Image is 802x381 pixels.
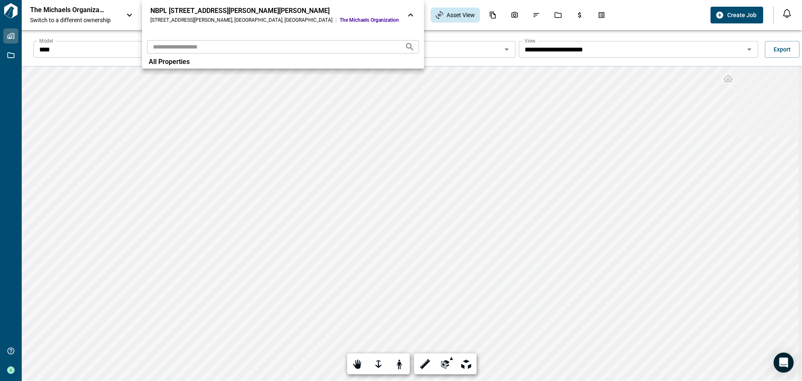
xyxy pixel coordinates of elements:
div: NBPL [STREET_ADDRESS][PERSON_NAME][PERSON_NAME] [150,7,399,15]
span: All Properties [149,58,190,66]
div: Open Intercom Messenger [774,353,794,373]
button: Search projects [401,38,418,55]
span: The Michaels Organization [340,17,399,23]
div: [STREET_ADDRESS][PERSON_NAME] , [GEOGRAPHIC_DATA] , [GEOGRAPHIC_DATA] [150,17,332,23]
